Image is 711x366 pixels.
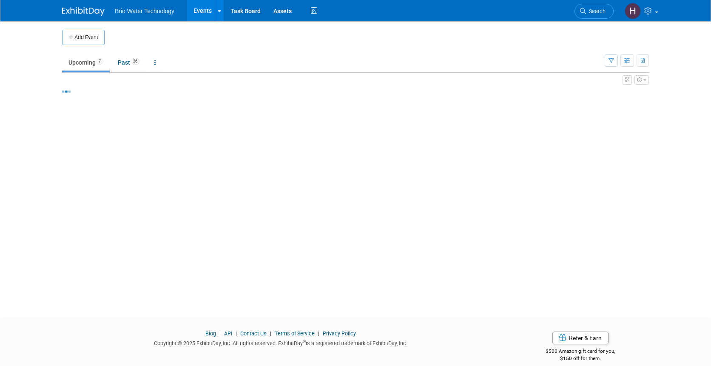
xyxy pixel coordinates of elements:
span: | [217,330,223,337]
a: Contact Us [240,330,267,337]
div: $150 off for them. [512,355,649,362]
a: Terms of Service [275,330,315,337]
a: Search [574,4,614,19]
a: Past26 [111,54,146,71]
a: Refer & Earn [552,332,609,344]
img: loading... [62,91,71,93]
span: 26 [131,58,140,65]
img: Harry Mesak [625,3,641,19]
span: Search [586,8,606,14]
span: 7 [96,58,103,65]
a: Privacy Policy [323,330,356,337]
a: Blog [205,330,216,337]
span: | [316,330,321,337]
button: Add Event [62,30,105,45]
a: Upcoming7 [62,54,110,71]
span: Brio Water Technology [115,8,174,14]
div: Copyright © 2025 ExhibitDay, Inc. All rights reserved. ExhibitDay is a registered trademark of Ex... [62,338,499,347]
sup: ® [303,339,306,344]
img: ExhibitDay [62,7,105,16]
div: $500 Amazon gift card for you, [512,342,649,362]
a: API [224,330,232,337]
span: | [233,330,239,337]
span: | [268,330,273,337]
